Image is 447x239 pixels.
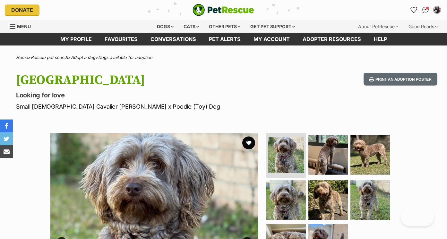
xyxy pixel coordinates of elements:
a: Favourites [409,5,419,15]
img: Photo of Brooklyn [266,180,306,220]
h1: [GEOGRAPHIC_DATA] [16,73,273,87]
button: Print an adoption poster [364,73,437,86]
img: Photo of Brooklyn [308,180,348,220]
a: Adopt a dog [71,55,95,60]
div: Other pets [204,20,245,33]
button: My account [432,5,442,15]
a: Rescue pet search [31,55,68,60]
div: Cats [179,20,203,33]
img: Photo of Brooklyn [350,180,390,220]
a: Conversations [420,5,431,15]
img: chat-41dd97257d64d25036548639549fe6c8038ab92f7586957e7f3b1b290dea8141.svg [422,7,429,13]
img: Sophie Adams profile pic [434,7,440,13]
span: Menu [17,24,31,29]
a: conversations [144,33,202,45]
div: About PetRescue [354,20,403,33]
p: Small [DEMOGRAPHIC_DATA] Cavalier [PERSON_NAME] x Poodle (Toy) Dog [16,102,273,111]
a: My profile [54,33,98,45]
img: Photo of Brooklyn [268,137,304,173]
a: Pet alerts [202,33,247,45]
a: Help [367,33,393,45]
a: Favourites [98,33,144,45]
ul: Account quick links [409,5,442,15]
a: PetRescue [193,4,254,16]
div: Get pet support [246,20,299,33]
a: Donate [5,4,39,15]
iframe: Help Scout Beacon - Open [400,207,434,226]
a: Dogs available for adoption [98,55,152,60]
div: Dogs [152,20,178,33]
img: logo-e224e6f780fb5917bec1dbf3a21bbac754714ae5b6737aabdf751b685950b380.svg [193,4,254,16]
a: Adopter resources [296,33,367,45]
button: favourite [242,136,255,149]
div: Good Reads [404,20,442,33]
a: Menu [10,20,35,32]
img: Photo of Brooklyn [350,135,390,175]
a: Home [16,55,28,60]
a: My account [247,33,296,45]
img: Photo of Brooklyn [308,135,348,175]
p: Looking for love [16,91,273,100]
